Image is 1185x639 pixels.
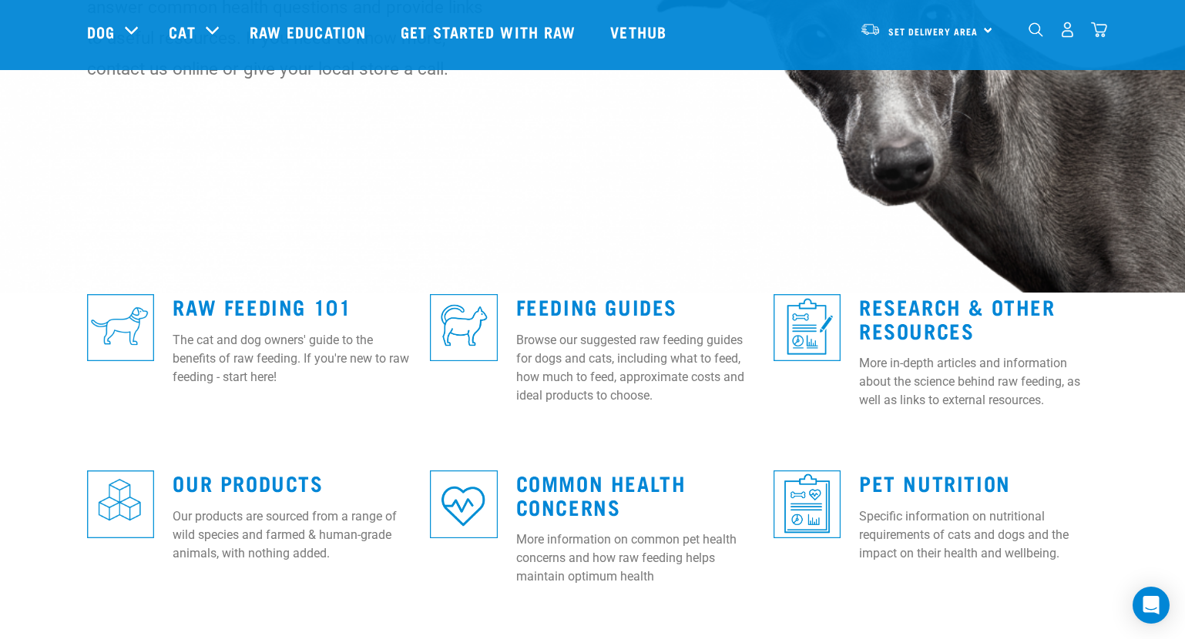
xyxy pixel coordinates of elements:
[430,294,497,361] img: re-icons-cat2-sq-blue.png
[516,331,755,405] p: Browse our suggested raw feeding guides for dogs and cats, including what to feed, how much to fe...
[859,507,1098,563] p: Specific information on nutritional requirements of cats and dogs and the impact on their health ...
[859,477,1011,488] a: Pet Nutrition
[859,300,1056,336] a: Research & Other Resources
[1133,587,1170,624] div: Open Intercom Messenger
[173,507,411,563] p: Our products are sourced from a range of wild species and farmed & human-grade animals, with noth...
[430,470,497,537] img: re-icons-heart-sq-blue.png
[234,1,385,62] a: Raw Education
[87,294,154,361] img: re-icons-dog3-sq-blue.png
[860,22,881,36] img: van-moving.png
[1029,22,1043,37] img: home-icon-1@2x.png
[888,28,978,34] span: Set Delivery Area
[173,331,411,386] p: The cat and dog owners' guide to the benefits of raw feeding. If you're new to raw feeding - star...
[516,530,755,586] p: More information on common pet health concerns and how raw feeding helps maintain optimum health
[87,20,115,43] a: Dog
[385,1,595,62] a: Get started with Raw
[774,470,841,537] img: re-icons-healthcheck3-sq-blue.png
[516,300,677,312] a: Feeding Guides
[87,470,154,537] img: re-icons-cubes2-sq-blue.png
[173,300,351,312] a: Raw Feeding 101
[774,294,841,361] img: re-icons-healthcheck1-sq-blue.png
[1059,22,1076,38] img: user.png
[173,477,323,488] a: Our Products
[595,1,686,62] a: Vethub
[1091,22,1107,38] img: home-icon@2x.png
[169,20,195,43] a: Cat
[859,354,1098,410] p: More in-depth articles and information about the science behind raw feeding, as well as links to ...
[516,477,686,512] a: Common Health Concerns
